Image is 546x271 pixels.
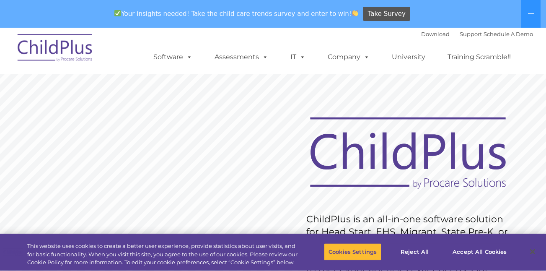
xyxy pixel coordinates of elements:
[421,31,450,37] a: Download
[421,31,533,37] font: |
[206,49,277,65] a: Assessments
[319,49,378,65] a: Company
[363,7,410,21] a: Take Survey
[368,7,406,21] span: Take Survey
[13,28,97,70] img: ChildPlus by Procare Solutions
[352,10,358,16] img: 👏
[388,243,441,261] button: Reject All
[324,243,381,261] button: Cookies Settings
[439,49,519,65] a: Training Scramble!!
[448,243,511,261] button: Accept All Cookies
[111,5,362,22] span: Your insights needed! Take the child care trends survey and enter to win!
[523,242,542,261] button: Close
[27,242,300,267] div: This website uses cookies to create a better user experience, provide statistics about user visit...
[282,49,314,65] a: IT
[460,31,482,37] a: Support
[383,49,434,65] a: University
[484,31,533,37] a: Schedule A Demo
[145,49,201,65] a: Software
[114,10,121,16] img: ✅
